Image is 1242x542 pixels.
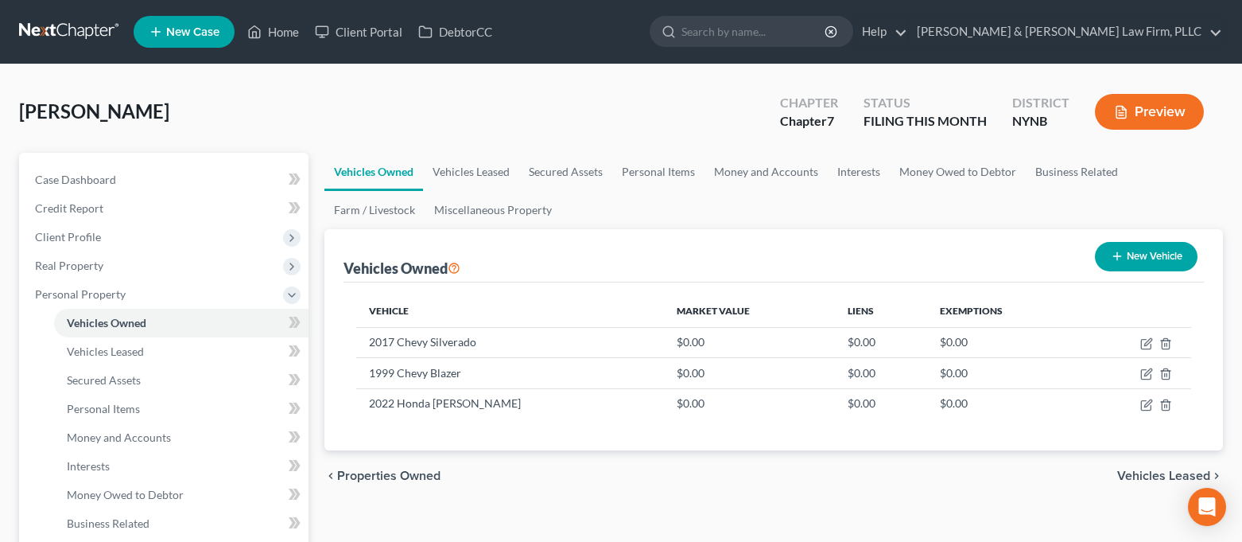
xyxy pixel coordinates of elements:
[356,358,664,388] td: 1999 Chevy Blazer
[1117,470,1223,482] button: Vehicles Leased chevron_right
[239,18,307,46] a: Home
[1012,112,1069,131] div: NYNB
[67,402,140,415] span: Personal Items
[35,230,101,244] span: Client Profile
[1117,470,1210,482] span: Vehicles Leased
[54,395,309,423] a: Personal Items
[67,459,110,473] span: Interests
[927,327,1081,357] td: $0.00
[1095,242,1197,271] button: New Vehicle
[54,337,309,366] a: Vehicles Leased
[828,153,890,191] a: Interests
[67,373,141,387] span: Secured Assets
[423,153,519,191] a: Vehicles Leased
[1210,470,1223,482] i: chevron_right
[1095,94,1204,130] button: Preview
[67,488,184,501] span: Money Owed to Debtor
[1188,488,1226,526] div: Open Intercom Messenger
[835,327,927,357] td: $0.00
[54,423,309,452] a: Money and Accounts
[67,517,149,530] span: Business Related
[780,94,838,112] div: Chapter
[337,470,441,482] span: Properties Owned
[664,358,835,388] td: $0.00
[35,287,126,301] span: Personal Property
[54,366,309,395] a: Secured Assets
[307,18,410,46] a: Client Portal
[664,295,835,327] th: Market Value
[681,17,827,46] input: Search by name...
[835,388,927,419] td: $0.00
[54,481,309,509] a: Money Owed to Debtor
[854,18,907,46] a: Help
[324,470,337,482] i: chevron_left
[664,388,835,419] td: $0.00
[1026,153,1128,191] a: Business Related
[67,431,171,444] span: Money and Accounts
[704,153,828,191] a: Money and Accounts
[22,194,309,223] a: Credit Report
[324,470,441,482] button: chevron_left Properties Owned
[54,509,309,538] a: Business Related
[909,18,1222,46] a: [PERSON_NAME] & [PERSON_NAME] Law Firm, PLLC
[166,26,219,38] span: New Case
[864,112,987,131] div: FILING THIS MONTH
[35,173,116,186] span: Case Dashboard
[835,295,927,327] th: Liens
[324,153,423,191] a: Vehicles Owned
[425,191,561,229] a: Miscellaneous Property
[35,259,103,272] span: Real Property
[54,452,309,481] a: Interests
[1012,94,1069,112] div: District
[22,166,309,194] a: Case Dashboard
[827,113,834,128] span: 7
[664,327,835,357] td: $0.00
[410,18,500,46] a: DebtorCC
[612,153,704,191] a: Personal Items
[19,99,169,123] span: [PERSON_NAME]
[927,358,1081,388] td: $0.00
[780,112,838,131] div: Chapter
[324,191,425,229] a: Farm / Livestock
[890,153,1026,191] a: Money Owed to Debtor
[356,327,664,357] td: 2017 Chevy Silverado
[519,153,612,191] a: Secured Assets
[35,201,103,215] span: Credit Report
[835,358,927,388] td: $0.00
[927,388,1081,419] td: $0.00
[356,388,664,419] td: 2022 Honda [PERSON_NAME]
[54,309,309,337] a: Vehicles Owned
[67,316,146,329] span: Vehicles Owned
[356,295,664,327] th: Vehicle
[927,295,1081,327] th: Exemptions
[67,345,144,358] span: Vehicles Leased
[343,259,460,278] div: Vehicles Owned
[864,94,987,112] div: Status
